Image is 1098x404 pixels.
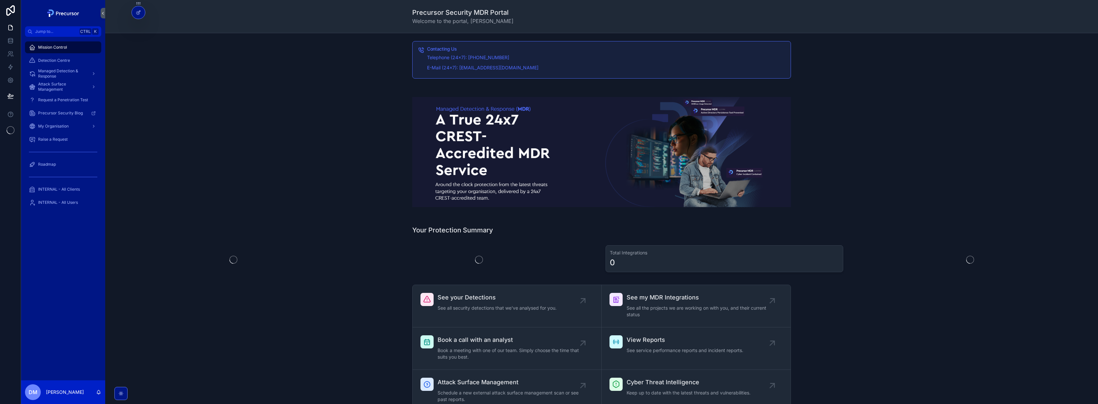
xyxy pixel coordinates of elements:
span: Detection Centre [38,58,70,63]
span: Managed Detection & Response [38,68,86,79]
span: Request a Penetration Test [38,97,88,103]
span: Attack Surface Management [438,378,583,387]
h3: Total Integrations [610,250,839,256]
img: 17888-2024-08-22-14_25_07-Picture1.png [412,97,791,207]
span: Jump to... [35,29,77,34]
span: INTERNAL - All Clients [38,187,80,192]
div: 0 [610,257,615,268]
span: INTERNAL - All Users [38,200,78,205]
span: See my MDR Integrations [627,293,772,302]
a: Precursor Security Blog [25,107,101,119]
a: Book a call with an analystBook a meeting with one of our team. Simply choose the time that suits... [413,327,602,370]
span: See all the projects we are working on with you, and their current status [627,305,772,318]
span: View Reports [627,335,743,345]
div: Telephone (24x7): 0330 236 8025 E-Mail (24x7): soc@precursorsecurity.com [427,54,785,72]
span: Attack Surface Management [38,82,86,92]
span: Roadmap [38,162,56,167]
a: Attack Surface Management [25,81,101,93]
span: K [93,29,98,34]
span: Book a meeting with one of our team. Simply choose the time that suits you best. [438,347,583,360]
p: E-Mail (24x7): [EMAIL_ADDRESS][DOMAIN_NAME] [427,64,785,72]
span: Mission Control [38,45,67,50]
span: See all security detections that we've analysed for you. [438,305,557,311]
a: See my MDR IntegrationsSee all the projects we are working on with you, and their current status [602,285,791,327]
a: My Organisation [25,120,101,132]
a: Request a Penetration Test [25,94,101,106]
a: Roadmap [25,158,101,170]
img: App logo [45,8,81,18]
span: Precursor Security Blog [38,110,83,116]
a: See your DetectionsSee all security detections that we've analysed for you. [413,285,602,327]
a: Mission Control [25,41,101,53]
h1: Precursor Security MDR Portal [412,8,513,17]
a: INTERNAL - All Clients [25,183,101,195]
span: Welcome to the portal, [PERSON_NAME] [412,17,513,25]
button: Jump to...CtrlK [25,26,101,37]
span: Book a call with an analyst [438,335,583,345]
a: View ReportsSee service performance reports and incident reports. [602,327,791,370]
h1: Your Protection Summary [412,226,493,235]
span: See service performance reports and incident reports. [627,347,743,354]
span: See your Detections [438,293,557,302]
p: [PERSON_NAME] [46,389,84,395]
span: My Organisation [38,124,69,129]
span: Cyber Threat Intelligence [627,378,751,387]
span: Ctrl [80,28,91,35]
span: Schedule a new external attack surface management scan or see past reports. [438,390,583,403]
span: Keep up to date with the latest threats and vulnerabilities. [627,390,751,396]
p: Telephone (24x7): [PHONE_NUMBER] [427,54,785,61]
span: Raise a Request [38,137,68,142]
a: Raise a Request [25,133,101,145]
div: scrollable content [21,37,105,217]
a: Detection Centre [25,55,101,66]
a: Managed Detection & Response [25,68,101,80]
a: INTERNAL - All Users [25,197,101,208]
h5: Contacting Us [427,47,785,51]
span: DM [29,388,37,396]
